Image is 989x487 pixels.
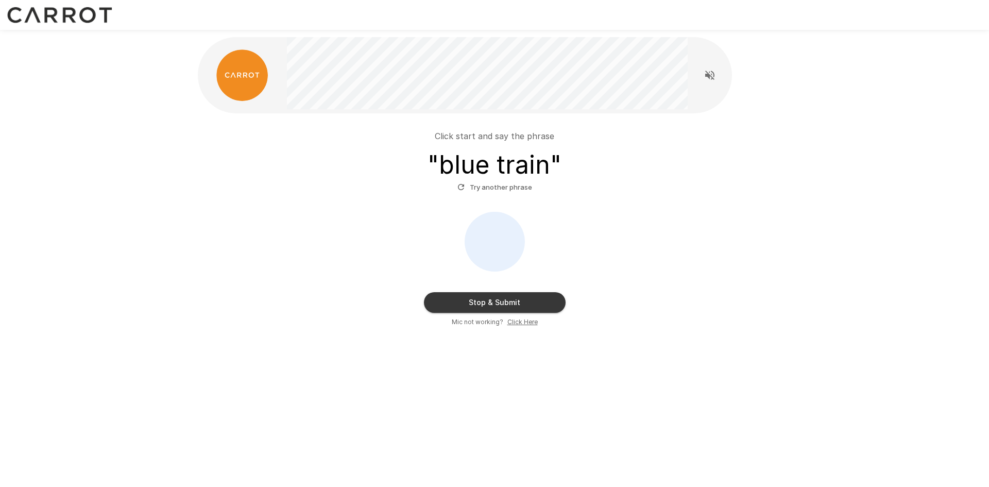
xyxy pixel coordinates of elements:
button: Stop & Submit [424,292,566,313]
u: Click Here [507,318,538,326]
button: Try another phrase [455,179,535,195]
span: Mic not working? [452,317,503,327]
h3: " blue train " [428,150,561,179]
button: Read questions aloud [700,65,720,86]
p: Click start and say the phrase [435,130,554,142]
img: carrot_logo.png [216,49,268,101]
